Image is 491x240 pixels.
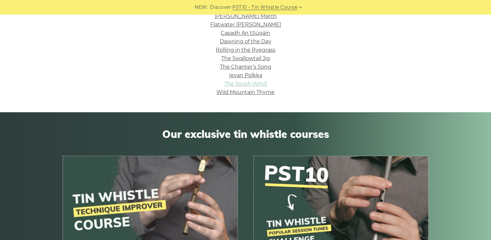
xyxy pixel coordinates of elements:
[221,55,270,61] a: The Swallowtail Jig
[216,89,275,95] a: Wild Mountain Thyme
[232,4,297,11] a: PST10 - Tin Whistle Course
[215,13,277,19] a: [PERSON_NAME] March
[63,128,429,140] span: Our exclusive tin whistle courses
[229,72,262,78] a: Ievan Polkka
[220,64,271,70] a: The Chanter’s Song
[224,81,267,87] a: The South Wind
[221,30,270,36] a: Casadh An tSúgáin
[220,38,271,45] a: Dawning of the Day
[195,4,208,11] span: NEW:
[216,47,276,53] a: Rolling in the Ryegrass
[210,4,231,11] span: Discover
[210,21,281,28] a: Flatwater [PERSON_NAME]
